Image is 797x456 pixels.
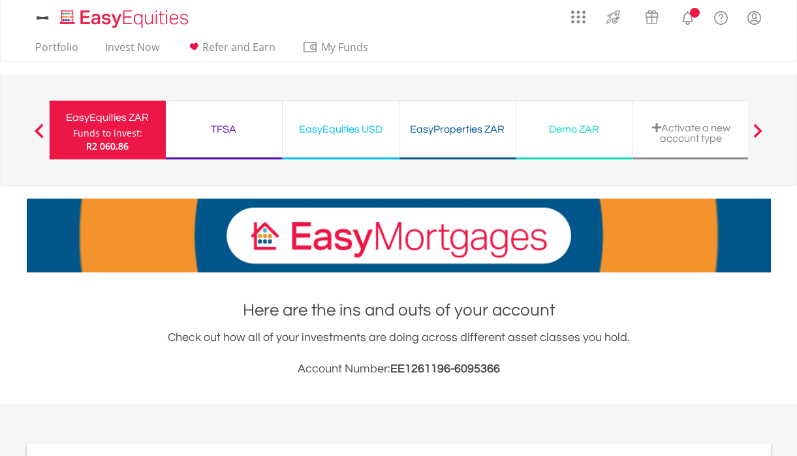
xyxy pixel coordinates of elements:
a: Home page [55,3,194,29]
div: Check out how all of your investments are doing across different asset classes you hold. [27,329,771,378]
a: Portfolio [30,41,84,61]
a: FAQ's and Support [704,3,738,29]
div: Funds to invest: [73,127,142,140]
img: EasyMortage Promotion Banner [27,199,771,272]
a: Refer and Earn [181,41,281,61]
div: TFSA [174,120,274,138]
img: vouchers-v2.svg [641,7,663,27]
div: EasyProperties ZAR [407,120,508,138]
img: grid-menu-icon.svg [571,10,586,24]
a: Invest Now [100,41,164,61]
div: Activate a new account type [641,122,742,144]
span: R2 060.86 [86,140,129,152]
span: Refer and Earn [202,40,275,54]
span: EE1261196-6095366 [390,363,500,375]
a: Notifications [671,3,704,29]
img: thrive-v2.svg [602,7,624,27]
a: My Profile [738,3,771,32]
div: Demo ZAR [524,120,625,138]
h3: Account Number: [27,360,771,378]
h1: Here are the ins and outs of your account [27,299,771,322]
div: EasyEquities USD [290,120,391,138]
img: EasyEquities_Logo.png [57,8,194,29]
span: My Funds [302,39,388,56]
a: AppsGrid [563,3,594,24]
a: Vouchers [633,3,671,27]
div: EasyEquities ZAR [57,108,158,127]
